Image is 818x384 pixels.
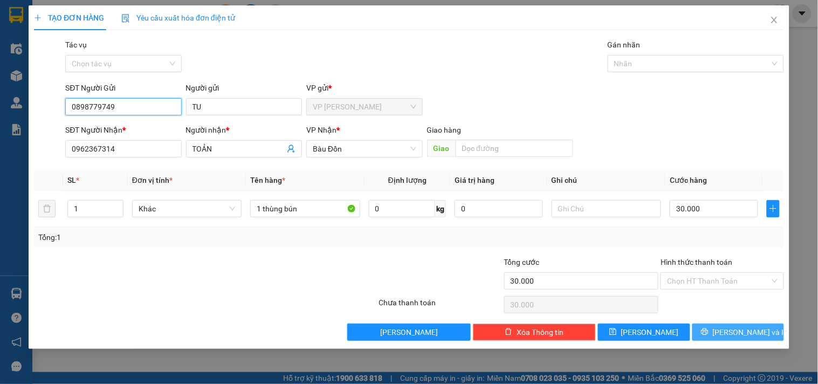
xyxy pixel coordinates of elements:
[306,126,336,134] span: VP Nhận
[670,176,707,184] span: Cước hàng
[34,14,42,22] span: plus
[313,99,416,115] span: VP Tân Bình
[347,324,470,341] button: [PERSON_NAME]
[435,200,446,217] span: kg
[65,124,181,136] div: SĐT Người Nhận
[609,328,617,337] span: save
[692,324,784,341] button: printer[PERSON_NAME] và In
[427,126,462,134] span: Giao hàng
[287,145,295,153] span: user-add
[455,176,494,184] span: Giá trị hàng
[388,176,427,184] span: Định lượng
[608,40,641,49] label: Gán nhãn
[547,170,665,191] th: Ghi chú
[505,328,512,337] span: delete
[661,258,732,266] label: Hình thức thanh toán
[250,200,360,217] input: VD: Bàn, Ghế
[759,5,789,36] button: Close
[250,176,285,184] span: Tên hàng
[65,40,87,49] label: Tác vụ
[473,324,596,341] button: deleteXóa Thông tin
[767,200,780,217] button: plus
[38,200,56,217] button: delete
[67,176,76,184] span: SL
[380,326,438,338] span: [PERSON_NAME]
[427,140,456,157] span: Giao
[701,328,709,337] span: printer
[38,231,317,243] div: Tổng: 1
[132,176,173,184] span: Đơn vị tính
[713,326,788,338] span: [PERSON_NAME] và In
[306,82,422,94] div: VP gửi
[770,16,779,24] span: close
[121,14,130,23] img: icon
[186,124,302,136] div: Người nhận
[767,204,779,213] span: plus
[455,200,543,217] input: 0
[121,13,235,22] span: Yêu cầu xuất hóa đơn điện tử
[139,201,235,217] span: Khác
[65,82,181,94] div: SĐT Người Gửi
[377,297,503,316] div: Chưa thanh toán
[313,141,416,157] span: Bàu Đồn
[598,324,690,341] button: save[PERSON_NAME]
[517,326,563,338] span: Xóa Thông tin
[552,200,661,217] input: Ghi Chú
[34,13,104,22] span: TẠO ĐƠN HÀNG
[504,258,540,266] span: Tổng cước
[621,326,679,338] span: [PERSON_NAME]
[186,82,302,94] div: Người gửi
[456,140,573,157] input: Dọc đường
